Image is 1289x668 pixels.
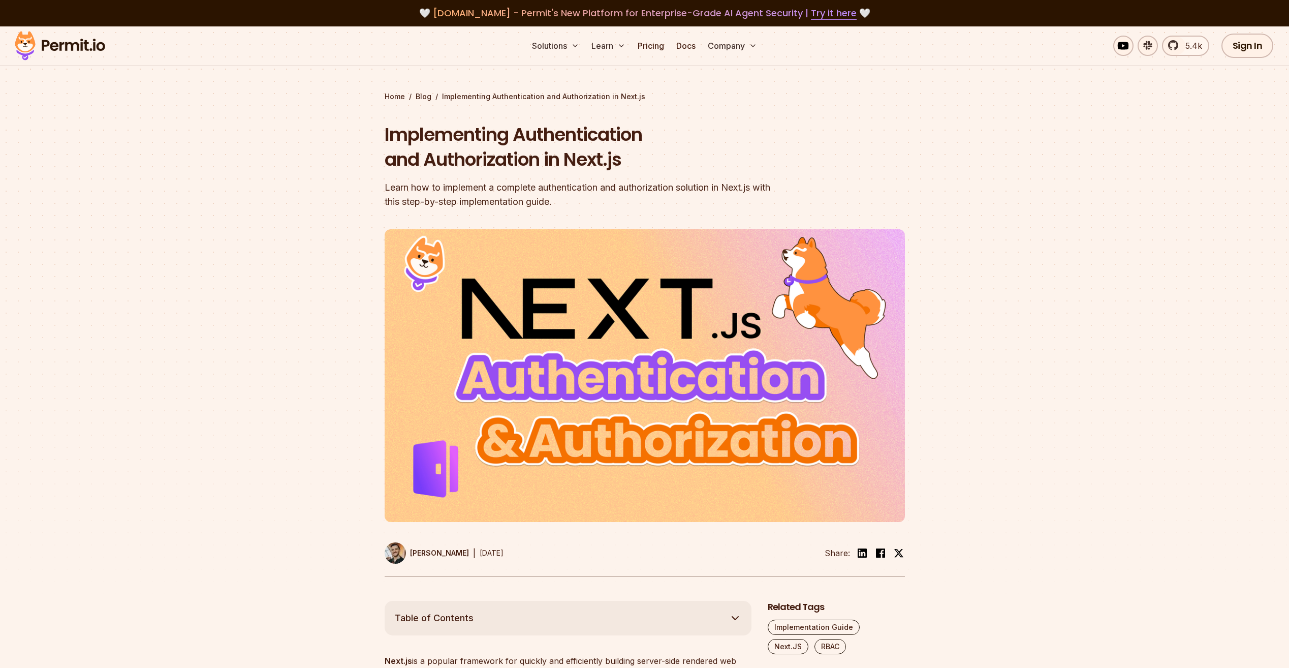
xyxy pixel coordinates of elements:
a: 5.4k [1162,36,1209,56]
div: | [473,547,476,559]
a: Next.JS [768,639,808,654]
img: facebook [874,547,887,559]
a: Home [385,92,405,102]
a: Sign In [1221,34,1274,58]
img: Implementing Authentication and Authorization in Next.js [385,229,905,522]
a: Docs [672,36,700,56]
a: Blog [416,92,431,102]
div: 🤍 🤍 [24,6,1265,20]
time: [DATE] [480,549,504,557]
button: Table of Contents [385,601,751,635]
a: [PERSON_NAME] [385,542,469,564]
div: Learn how to implement a complete authentication and authorization solution in Next.js with this ... [385,180,775,209]
img: twitter [894,548,904,558]
strong: Next.js [385,656,412,666]
button: Company [704,36,761,56]
a: RBAC [814,639,846,654]
a: Pricing [634,36,668,56]
img: Permit logo [10,28,110,63]
img: linkedin [856,547,868,559]
span: 5.4k [1179,40,1202,52]
img: Daniel Bass [385,542,406,564]
a: Try it here [811,7,857,20]
li: Share: [825,547,850,559]
a: Implementation Guide [768,620,860,635]
h1: Implementing Authentication and Authorization in Next.js [385,122,775,172]
button: Solutions [528,36,583,56]
p: [PERSON_NAME] [410,548,469,558]
div: / / [385,92,905,102]
span: [DOMAIN_NAME] - Permit's New Platform for Enterprise-Grade AI Agent Security | [433,7,857,19]
button: Learn [587,36,630,56]
span: Table of Contents [395,611,474,625]
h2: Related Tags [768,601,905,614]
